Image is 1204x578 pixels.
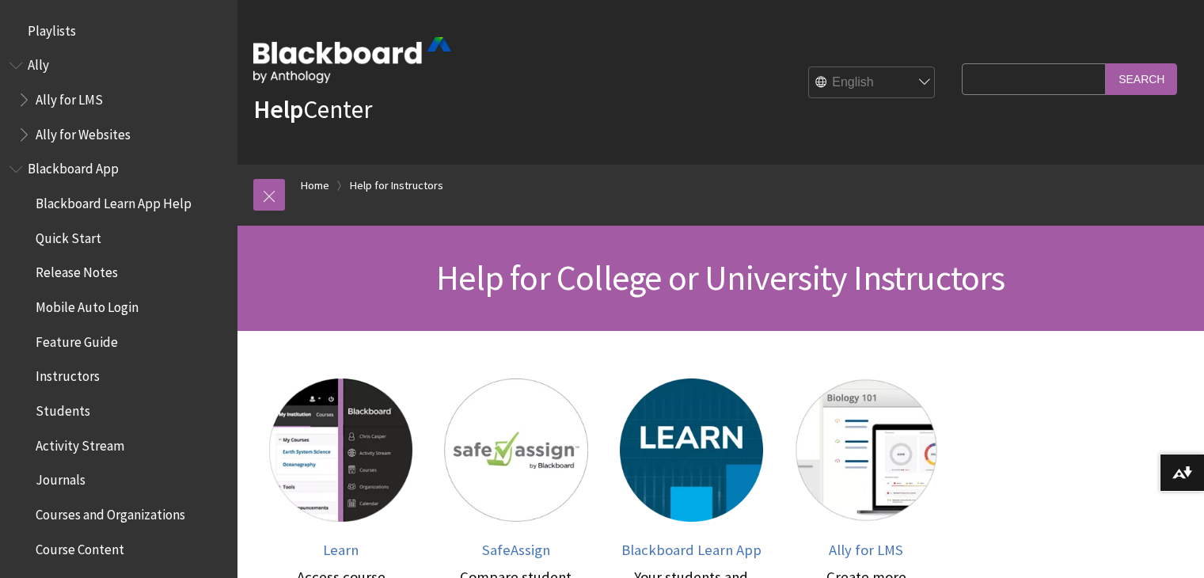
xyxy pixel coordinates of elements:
[36,501,185,523] span: Courses and Organizations
[36,225,101,246] span: Quick Start
[36,260,118,281] span: Release Notes
[9,52,228,148] nav: Book outline for Anthology Ally Help
[444,378,587,522] img: SafeAssign
[621,541,762,559] span: Blackboard Learn App
[36,536,124,557] span: Course Content
[28,52,49,74] span: Ally
[253,93,372,125] a: HelpCenter
[36,363,100,385] span: Instructors
[36,86,103,108] span: Ally for LMS
[36,294,139,315] span: Mobile Auto Login
[253,37,451,83] img: Blackboard by Anthology
[269,378,412,522] img: Learn
[350,176,443,196] a: Help for Instructors
[36,432,124,454] span: Activity Stream
[36,329,118,350] span: Feature Guide
[809,67,936,99] select: Site Language Selector
[1106,63,1177,94] input: Search
[253,93,303,125] strong: Help
[9,17,228,44] nav: Book outline for Playlists
[36,467,85,489] span: Journals
[301,176,329,196] a: Home
[795,378,938,522] img: Ally for LMS
[482,541,550,559] span: SafeAssign
[36,190,192,211] span: Blackboard Learn App Help
[436,256,1005,299] span: Help for College or University Instructors
[829,541,903,559] span: Ally for LMS
[620,378,763,522] img: Blackboard Learn App
[36,121,131,143] span: Ally for Websites
[28,156,119,177] span: Blackboard App
[28,17,76,39] span: Playlists
[36,397,90,419] span: Students
[323,541,359,559] span: Learn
